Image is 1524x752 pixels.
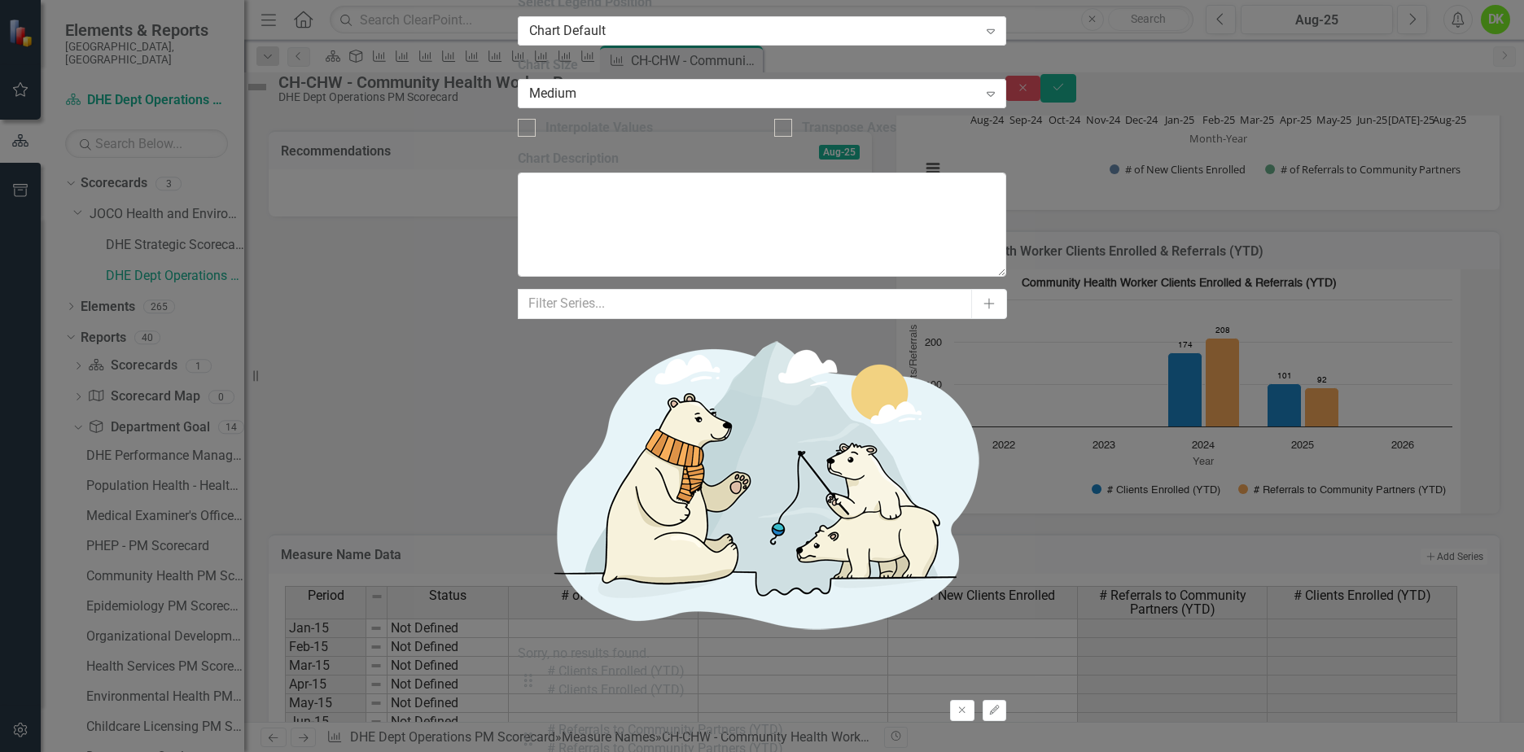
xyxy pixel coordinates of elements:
[802,119,896,138] div: Transpose Axes
[529,84,978,103] div: Medium
[518,319,1006,645] img: No results found
[518,645,1006,663] div: Sorry, no results found.
[518,56,1006,75] label: Chart Size
[518,289,973,319] input: Filter Series...
[518,150,1006,168] label: Chart Description
[547,721,783,740] div: # Referrals to Community Partners (YTD)
[547,681,685,700] div: # Clients Enrolled (YTD)
[547,662,685,681] div: # Clients Enrolled (YTD)
[529,22,978,41] div: Chart Default
[545,119,653,138] div: Interpolate Values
